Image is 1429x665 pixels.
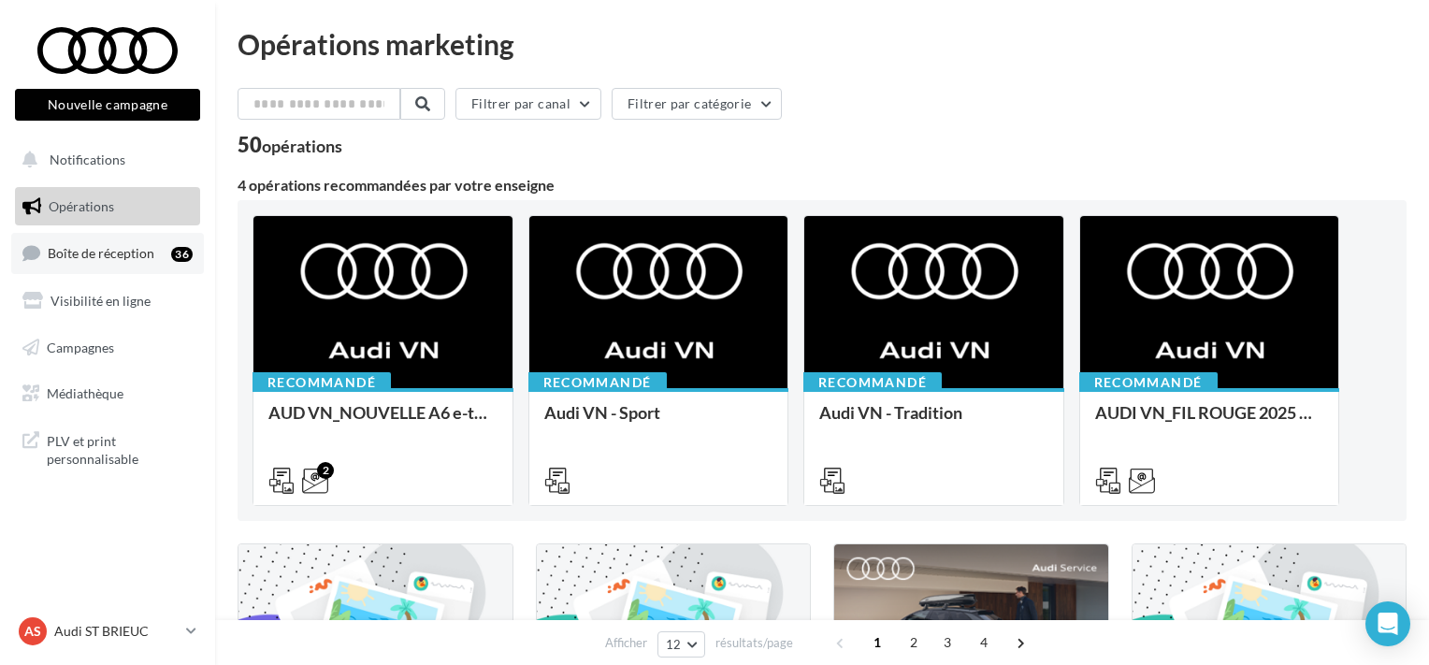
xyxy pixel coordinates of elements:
[862,628,892,658] span: 1
[15,89,200,121] button: Nouvelle campagne
[969,628,999,658] span: 4
[657,631,705,658] button: 12
[11,187,204,226] a: Opérations
[238,135,342,155] div: 50
[612,88,782,120] button: Filtrer par catégorie
[262,137,342,154] div: opérations
[1079,372,1218,393] div: Recommandé
[819,403,1048,441] div: Audi VN - Tradition
[48,245,154,261] span: Boîte de réception
[15,614,200,649] a: AS Audi ST BRIEUC
[605,634,647,652] span: Afficher
[54,622,179,641] p: Audi ST BRIEUC
[666,637,682,652] span: 12
[268,403,498,441] div: AUD VN_NOUVELLE A6 e-tron
[11,140,196,180] button: Notifications
[11,282,204,321] a: Visibilité en ligne
[171,247,193,262] div: 36
[51,293,151,309] span: Visibilité en ligne
[253,372,391,393] div: Recommandé
[11,374,204,413] a: Médiathèque
[11,328,204,368] a: Campagnes
[49,198,114,214] span: Opérations
[47,339,114,354] span: Campagnes
[715,634,793,652] span: résultats/page
[1365,601,1410,646] div: Open Intercom Messenger
[50,152,125,167] span: Notifications
[803,372,942,393] div: Recommandé
[11,233,204,273] a: Boîte de réception36
[11,421,204,476] a: PLV et print personnalisable
[544,403,773,441] div: Audi VN - Sport
[238,178,1407,193] div: 4 opérations recommandées par votre enseigne
[1095,403,1324,441] div: AUDI VN_FIL ROUGE 2025 - A1, Q2, Q3, Q5 et Q4 e-tron
[455,88,601,120] button: Filtrer par canal
[899,628,929,658] span: 2
[24,622,41,641] span: AS
[317,462,334,479] div: 2
[932,628,962,658] span: 3
[47,385,123,401] span: Médiathèque
[528,372,667,393] div: Recommandé
[47,428,193,469] span: PLV et print personnalisable
[238,30,1407,58] div: Opérations marketing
